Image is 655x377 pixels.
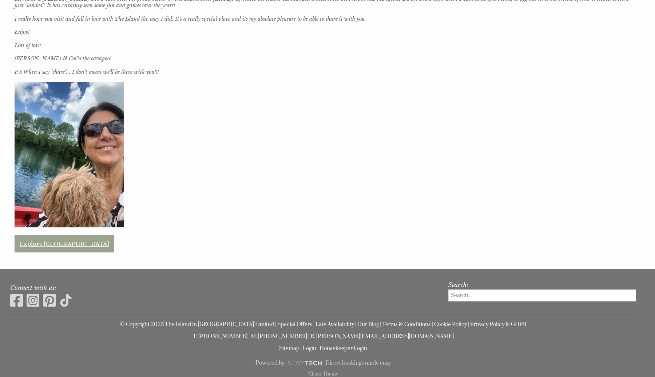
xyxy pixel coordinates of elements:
img: scrumpy.png [287,359,322,368]
span: | [317,345,318,352]
a: E: [PERSON_NAME][EMAIL_ADDRESS][DOMAIN_NAME] [310,333,454,340]
a: M: [PHONE_NUMBER] [251,333,307,340]
a: Explore [GEOGRAPHIC_DATA] [15,235,114,252]
span: | [313,321,314,328]
a: Special Offers [277,321,312,328]
img: Pinterest [43,293,56,308]
span: | [301,345,302,352]
a: Sitemap [279,345,299,352]
a: T: [PHONE_NUMBER] [193,333,247,340]
a: Terms & Conditions [382,321,431,328]
h3: Search: [448,281,636,288]
a: Privacy Policy & GDPR [470,321,527,328]
a: Our Blog [357,321,379,328]
span: | [308,333,309,340]
h4: Enjoy! [15,29,632,35]
h3: Connect with us: [10,284,436,291]
span: | [468,321,469,328]
h4: P.S When I say "share"....I don't mean we'll be there with you!!! [15,69,632,75]
a: Late Availability [315,321,354,328]
input: Search... [448,289,636,301]
a: Housekeeper Login [319,345,367,352]
span: | [355,321,356,328]
h4: [PERSON_NAME] & CoCo the cavapoo! [15,55,632,62]
span: | [249,333,250,340]
img: Facebook [10,293,23,308]
a: Powered byDirect bookings made easy [10,357,636,369]
a: Login [303,345,316,352]
a: © Copyright 2025 The Island in [GEOGRAPHIC_DATA] Limited [120,321,274,328]
img: It's me, Adele, your host of The Island on Oxfordshire [15,82,124,227]
h4: Lots of love [15,42,632,49]
span: | [432,321,433,328]
span: | [380,321,381,328]
span: | [275,321,276,328]
h4: I really hope you visit and fall in love with The Island the way I did. It's a really special pla... [15,16,632,22]
img: Tiktok [60,293,72,308]
img: Instagram [27,293,39,308]
a: Cookie Policy [434,321,467,328]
